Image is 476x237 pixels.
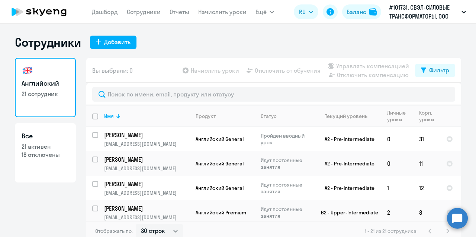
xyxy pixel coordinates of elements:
[299,7,306,16] span: RU
[381,200,413,225] td: 2
[413,200,440,225] td: 8
[104,113,189,119] div: Имя
[170,8,189,16] a: Отчеты
[104,204,189,213] a: [PERSON_NAME]
[342,4,381,19] button: Балансbalance
[104,165,189,172] p: [EMAIL_ADDRESS][DOMAIN_NAME]
[104,180,189,188] a: [PERSON_NAME]
[413,151,440,176] td: 11
[104,204,188,213] p: [PERSON_NAME]
[413,127,440,151] td: 31
[22,90,69,98] p: 21 сотрудник
[22,131,69,141] h3: Все
[312,200,381,225] td: B2 - Upper-Intermediate
[312,127,381,151] td: A2 - Pre-Intermediate
[261,132,312,146] p: Пройден вводный урок
[415,64,455,77] button: Фильтр
[386,3,470,21] button: #101731, СВЭЛ-СИЛОВЫЕ ТРАНСФОРМАТОРЫ, ООО
[104,180,188,188] p: [PERSON_NAME]
[104,131,189,139] a: [PERSON_NAME]
[381,176,413,200] td: 1
[419,109,434,123] div: Корп. уроки
[22,79,69,88] h3: Английский
[261,206,312,219] p: Идут постоянные занятия
[347,7,366,16] div: Баланс
[255,7,267,16] span: Ещё
[104,113,114,119] div: Имя
[196,209,246,216] span: Английский Premium
[22,151,69,159] p: 18 отключены
[198,8,247,16] a: Начислить уроки
[261,113,277,119] div: Статус
[104,141,189,147] p: [EMAIL_ADDRESS][DOMAIN_NAME]
[381,151,413,176] td: 0
[369,8,377,16] img: balance
[325,113,367,119] div: Текущий уровень
[104,190,189,196] p: [EMAIL_ADDRESS][DOMAIN_NAME]
[15,58,76,117] a: Английский21 сотрудник
[127,8,161,16] a: Сотрудники
[365,228,416,234] span: 1 - 21 из 21 сотрудника
[261,181,312,195] p: Идут постоянные занятия
[255,4,274,19] button: Ещё
[318,113,381,119] div: Текущий уровень
[429,66,449,75] div: Фильтр
[413,176,440,200] td: 12
[294,4,318,19] button: RU
[389,3,459,21] p: #101731, СВЭЛ-СИЛОВЫЕ ТРАНСФОРМАТОРЫ, ООО
[22,142,69,151] p: 21 активен
[381,127,413,151] td: 0
[95,228,133,234] span: Отображать по:
[22,65,33,76] img: english
[196,136,244,142] span: Английский General
[104,37,131,46] div: Добавить
[90,36,136,49] button: Добавить
[196,113,216,119] div: Продукт
[15,35,81,50] h1: Сотрудники
[104,155,188,164] p: [PERSON_NAME]
[92,87,455,102] input: Поиск по имени, email, продукту или статусу
[196,113,254,119] div: Продукт
[312,151,381,176] td: A2 - Pre-Intermediate
[104,131,188,139] p: [PERSON_NAME]
[15,123,76,182] a: Все21 активен18 отключены
[261,157,312,170] p: Идут постоянные занятия
[104,214,189,221] p: [EMAIL_ADDRESS][DOMAIN_NAME]
[92,8,118,16] a: Дашборд
[196,160,244,167] span: Английский General
[104,155,189,164] a: [PERSON_NAME]
[261,113,312,119] div: Статус
[419,109,440,123] div: Корп. уроки
[387,109,413,123] div: Личные уроки
[92,66,133,75] span: Вы выбрали: 0
[312,176,381,200] td: A2 - Pre-Intermediate
[387,109,406,123] div: Личные уроки
[196,185,244,191] span: Английский General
